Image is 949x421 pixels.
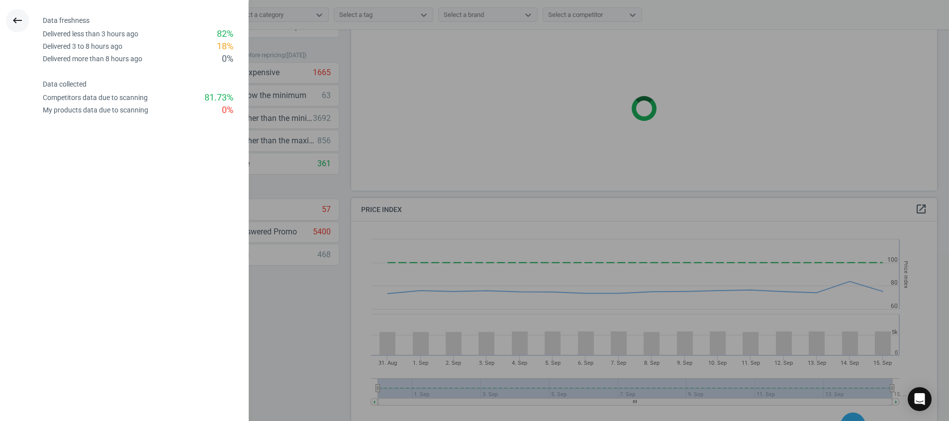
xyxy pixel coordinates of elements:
h4: Data collected [43,80,248,89]
div: Delivered less than 3 hours ago [43,29,138,39]
div: 82 % [217,28,233,40]
h4: Data freshness [43,16,248,25]
div: 18 % [217,40,233,53]
div: Delivered more than 8 hours ago [43,54,142,64]
div: My products data due to scanning [43,105,148,115]
div: 0 % [222,53,233,65]
button: keyboard_backspace [6,9,29,32]
div: 0 % [222,104,233,116]
i: keyboard_backspace [11,14,23,26]
div: Delivered 3 to 8 hours ago [43,42,122,51]
div: Open Intercom Messenger [908,387,932,411]
div: Competitors data due to scanning [43,93,148,103]
div: 81.73 % [204,92,233,104]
